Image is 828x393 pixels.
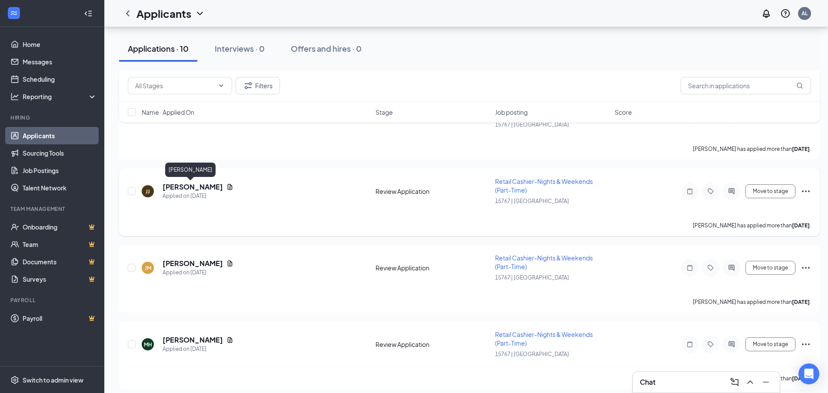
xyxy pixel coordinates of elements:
[705,188,716,195] svg: Tag
[23,236,97,253] a: TeamCrown
[23,92,97,101] div: Reporting
[495,198,569,204] span: 15767 | [GEOGRAPHIC_DATA]
[291,43,362,54] div: Offers and hires · 0
[376,108,393,117] span: Stage
[726,188,737,195] svg: ActiveChat
[761,377,771,387] svg: Minimize
[726,264,737,271] svg: ActiveChat
[495,108,528,117] span: Job posting
[10,205,95,213] div: Team Management
[84,9,93,18] svg: Collapse
[376,187,490,196] div: Review Application
[128,43,189,54] div: Applications · 10
[163,192,233,200] div: Applied on [DATE]
[163,182,223,192] h5: [PERSON_NAME]
[23,310,97,327] a: PayrollCrown
[144,341,152,348] div: MH
[745,337,795,351] button: Move to stage
[376,263,490,272] div: Review Application
[146,188,150,195] div: JJ
[376,340,490,349] div: Review Application
[693,298,811,306] p: [PERSON_NAME] has applied more than .
[759,375,773,389] button: Minimize
[792,375,810,382] b: [DATE]
[495,254,593,270] span: Retail Cashier-Nights & Weekends (Part-Time)
[215,43,265,54] div: Interviews · 0
[745,377,755,387] svg: ChevronUp
[123,8,133,19] svg: ChevronLeft
[163,268,233,277] div: Applied on [DATE]
[681,77,811,94] input: Search in applications
[236,77,280,94] button: Filter Filters
[135,81,214,90] input: All Stages
[23,376,83,384] div: Switch to admin view
[495,274,569,281] span: 15767 | [GEOGRAPHIC_DATA]
[142,108,194,117] span: Name · Applied On
[23,36,97,53] a: Home
[145,264,151,272] div: JM
[798,363,819,384] div: Open Intercom Messenger
[615,108,632,117] span: Score
[23,270,97,288] a: SurveysCrown
[685,341,695,348] svg: Note
[495,351,569,357] span: 15767 | [GEOGRAPHIC_DATA]
[10,9,18,17] svg: WorkstreamLogo
[23,53,97,70] a: Messages
[163,259,223,268] h5: [PERSON_NAME]
[705,341,716,348] svg: Tag
[218,82,225,89] svg: ChevronDown
[226,183,233,190] svg: Document
[10,114,95,121] div: Hiring
[792,146,810,152] b: [DATE]
[745,261,795,275] button: Move to stage
[745,184,795,198] button: Move to stage
[792,222,810,229] b: [DATE]
[761,8,771,19] svg: Notifications
[801,339,811,350] svg: Ellipses
[728,375,742,389] button: ComposeMessage
[226,260,233,267] svg: Document
[693,222,811,229] p: [PERSON_NAME] has applied more than .
[685,188,695,195] svg: Note
[10,296,95,304] div: Payroll
[685,264,695,271] svg: Note
[693,145,811,153] p: [PERSON_NAME] has applied more than .
[243,80,253,91] svg: Filter
[163,335,223,345] h5: [PERSON_NAME]
[23,127,97,144] a: Applicants
[10,376,19,384] svg: Settings
[165,163,216,177] div: [PERSON_NAME]
[226,336,233,343] svg: Document
[23,70,97,88] a: Scheduling
[23,253,97,270] a: DocumentsCrown
[495,177,593,194] span: Retail Cashier-Nights & Weekends (Part-Time)
[801,186,811,196] svg: Ellipses
[195,8,205,19] svg: ChevronDown
[801,263,811,273] svg: Ellipses
[23,162,97,179] a: Job Postings
[726,341,737,348] svg: ActiveChat
[136,6,191,21] h1: Applicants
[640,377,655,387] h3: Chat
[23,179,97,196] a: Talent Network
[792,299,810,305] b: [DATE]
[796,82,803,89] svg: MagnifyingGlass
[163,345,233,353] div: Applied on [DATE]
[10,92,19,101] svg: Analysis
[705,264,716,271] svg: Tag
[780,8,791,19] svg: QuestionInfo
[23,218,97,236] a: OnboardingCrown
[743,375,757,389] button: ChevronUp
[23,144,97,162] a: Sourcing Tools
[801,10,808,17] div: AL
[495,330,593,347] span: Retail Cashier-Nights & Weekends (Part-Time)
[729,377,740,387] svg: ComposeMessage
